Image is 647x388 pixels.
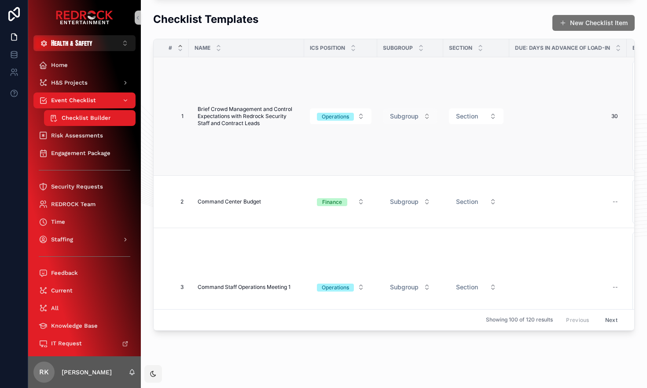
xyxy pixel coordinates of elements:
button: Next [599,313,624,327]
span: Section [449,44,472,52]
span: REDROCK Team [51,201,96,208]
a: IT Request [33,336,136,351]
a: Command Center Budget [194,195,299,209]
span: Due: Days In advance of Load-in [515,44,610,52]
a: Engagement Package [33,145,136,161]
span: Command Staff Operations Meeting 1 [198,284,290,291]
span: IT Request [51,340,82,347]
a: Select Button [448,108,504,125]
span: Time [51,218,65,225]
button: New Checklist Item [552,15,635,31]
a: Select Button [448,193,504,210]
div: Finance [322,198,342,206]
span: Security Requests [51,183,103,190]
p: [PERSON_NAME] [62,368,112,377]
span: Subgroup [390,197,419,206]
span: Current [51,287,73,294]
span: Staffing [51,236,73,243]
a: -- [515,195,621,209]
a: All [33,300,136,316]
span: Event Checklist [51,97,96,104]
div: scrollable content [28,51,141,356]
div: -- [613,198,618,205]
span: Section [456,197,478,206]
button: Select Button [449,194,504,210]
span: # [169,44,172,52]
button: Select Button [449,108,504,124]
span: Knowledge Base [51,322,98,329]
span: Showing 100 of 120 results [486,316,553,323]
h2: Checklist Templates [153,12,258,26]
a: Feedback [33,265,136,281]
a: 2 [133,198,184,205]
span: Health & Safety [51,39,92,48]
a: REDROCK Team [33,196,136,212]
span: Subgroup [390,112,419,121]
a: 30 [515,109,621,123]
span: Section [456,112,478,121]
a: Brief Crowd Management and Control Expectations with Redrock Security Staff and Contract Leads [194,102,299,130]
a: 3 [133,284,184,291]
button: Select Button [310,279,371,295]
span: ICS Position [310,44,345,52]
div: Operations [322,113,349,121]
span: Section [456,283,478,292]
a: Time [33,214,136,230]
button: Select Button [449,279,504,295]
a: Current [33,283,136,299]
span: Checklist Builder [62,115,110,122]
a: Staffing [33,232,136,248]
button: Select Button [383,279,437,295]
a: H&S Projects [33,75,136,91]
button: Select Button [383,194,437,210]
span: Subgroup [390,283,419,292]
span: Subgroup [383,44,413,52]
span: Brief Crowd Management and Control Expectations with Redrock Security Staff and Contract Leads [198,106,295,127]
a: Event Checklist [33,92,136,108]
span: Home [51,62,68,69]
a: Select Button [309,108,372,125]
span: Feedback [51,270,78,277]
button: Select Button [383,108,437,124]
span: 30 [518,113,618,120]
button: Select Button [33,35,136,51]
span: All [51,305,59,312]
a: Select Button [382,108,438,125]
div: Operations [322,284,349,292]
a: Security Requests [33,179,136,195]
a: Select Button [309,193,372,210]
button: Select Button [310,108,371,124]
a: 1 [133,113,184,120]
img: App logo [56,11,113,25]
span: Risk Assessments [51,132,103,139]
a: Risk Assessments [33,128,136,144]
span: Name [195,44,210,52]
a: Home [33,57,136,73]
button: Select Button [310,194,371,210]
span: H&S Projects [51,79,88,86]
a: Checklist Builder [44,110,136,126]
a: Select Button [382,193,438,210]
a: -- [515,280,621,294]
span: Command Center Budget [198,198,261,205]
a: Knowledge Base [33,318,136,334]
span: RK [39,367,49,377]
div: -- [613,284,618,291]
a: Command Staff Operations Meeting 1 [194,280,299,294]
span: Engagement Package [51,150,110,157]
